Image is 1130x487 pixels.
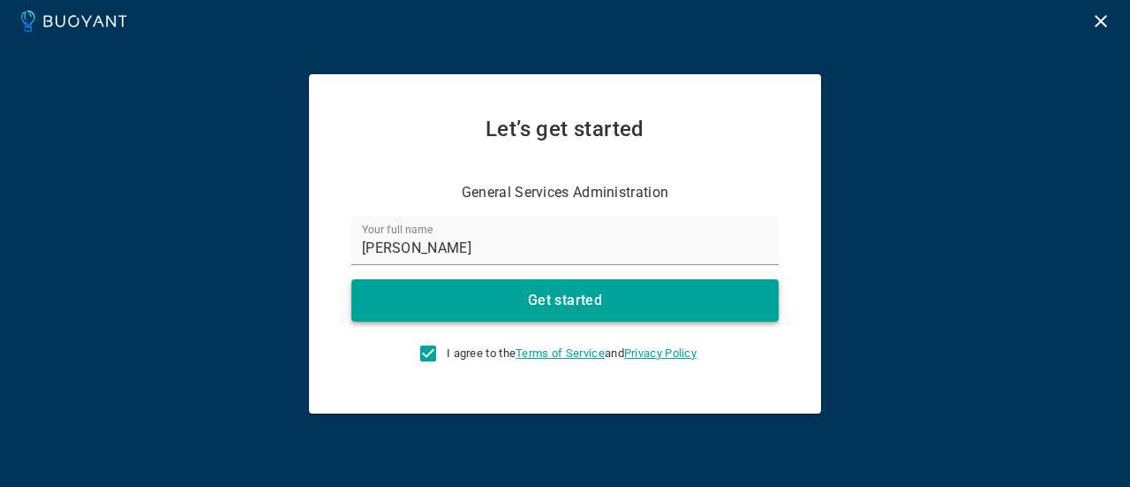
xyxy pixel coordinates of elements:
[351,279,779,322] button: Get started
[351,117,779,141] h2: Let’s get started
[462,184,668,202] p: General Services Administration
[516,346,605,360] a: Terms of Service
[528,292,602,309] h4: Get started
[624,346,697,360] a: Privacy Policy
[362,222,433,237] label: Your full name
[447,346,697,361] span: I agree to the and
[1086,11,1116,28] a: Logout
[1086,6,1116,36] button: Logout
